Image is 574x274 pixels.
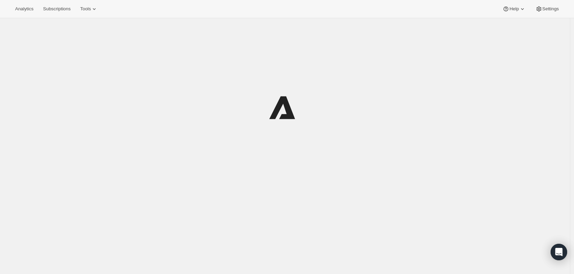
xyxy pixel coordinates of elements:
span: Subscriptions [43,6,71,12]
button: Analytics [11,4,37,14]
div: Open Intercom Messenger [551,244,567,260]
button: Help [498,4,530,14]
span: Settings [542,6,559,12]
button: Tools [76,4,102,14]
span: Help [509,6,519,12]
span: Analytics [15,6,33,12]
span: Tools [80,6,91,12]
button: Subscriptions [39,4,75,14]
button: Settings [531,4,563,14]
